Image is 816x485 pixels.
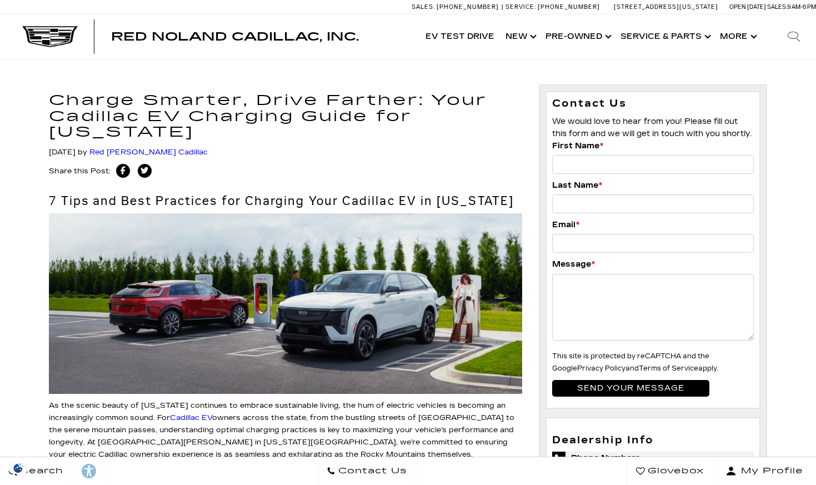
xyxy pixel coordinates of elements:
[336,463,407,479] span: Contact Us
[552,380,709,397] input: Send your message
[500,14,540,59] a: New
[552,98,754,110] h3: Contact Us
[505,3,536,11] span: Service:
[552,117,752,138] span: We would love to hear from you! Please fill out this form and we will get in touch with you shortly.
[49,148,76,157] span: [DATE]
[6,462,31,474] img: Opt-Out Icon
[713,457,816,485] button: Open user profile menu
[412,4,502,10] a: Sales: [PHONE_NUMBER]
[412,3,435,11] span: Sales:
[111,30,359,43] span: Red Noland Cadillac, Inc.
[767,3,787,11] span: Sales:
[17,463,63,479] span: Search
[645,463,704,479] span: Glovebox
[89,148,208,157] a: Red [PERSON_NAME] Cadillac
[737,463,803,479] span: My Profile
[639,364,698,372] a: Terms of Service
[714,14,760,59] button: More
[552,219,579,231] label: Email
[49,93,522,141] h1: Charge Smarter, Drive Farther: Your Cadillac EV Charging Guide for [US_STATE]
[22,26,78,47] img: Cadillac Dark Logo with Cadillac White Text
[6,462,31,474] section: Click to Open Cookie Consent Modal
[615,14,714,59] a: Service & Parts
[420,14,500,59] a: EV Test Drive
[437,3,499,11] span: [PHONE_NUMBER]
[502,4,603,10] a: Service: [PHONE_NUMBER]
[49,399,522,461] p: As the scenic beauty of [US_STATE] continues to embrace sustainable living, the hum of electric v...
[552,179,602,192] label: Last Name
[552,452,754,465] span: Phone Numbers:
[111,31,359,42] a: Red Noland Cadillac, Inc.
[614,3,718,11] a: [STREET_ADDRESS][US_STATE]
[49,164,522,183] div: Share this Post:
[538,3,600,11] span: [PHONE_NUMBER]
[318,457,416,485] a: Contact Us
[627,457,713,485] a: Glovebox
[49,213,522,393] img: Cadillac-EVs-on-tesla-charger
[577,364,625,372] a: Privacy Policy
[49,194,522,208] h2: 7 Tips and Best Practices for Charging Your Cadillac EV in [US_STATE]
[729,3,766,11] span: Open [DATE]
[78,148,87,157] span: by
[540,14,615,59] a: Pre-Owned
[170,413,212,422] a: Cadillac EV
[552,140,603,152] label: First Name
[552,258,595,271] label: Message
[552,435,754,446] h3: Dealership Info
[552,352,719,372] small: This site is protected by reCAPTCHA and the Google and apply.
[787,3,816,11] span: 9 AM-6 PM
